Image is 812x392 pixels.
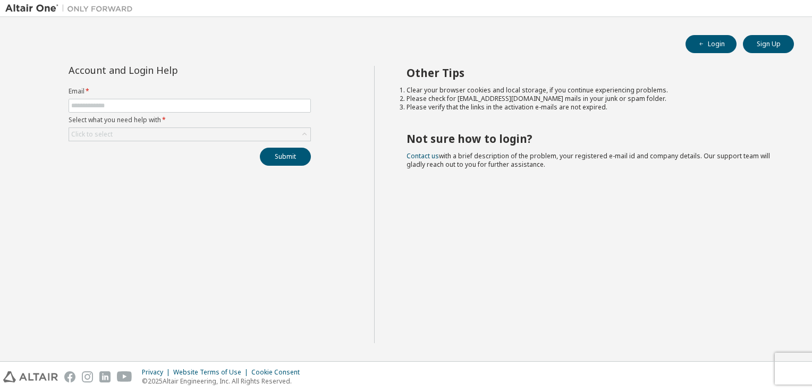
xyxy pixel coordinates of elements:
img: Altair One [5,3,138,14]
h2: Other Tips [407,66,775,80]
span: with a brief description of the problem, your registered e-mail id and company details. Our suppo... [407,151,770,169]
img: facebook.svg [64,371,75,382]
a: Contact us [407,151,439,160]
button: Login [686,35,737,53]
p: © 2025 Altair Engineering, Inc. All Rights Reserved. [142,377,306,386]
div: Cookie Consent [251,368,306,377]
img: linkedin.svg [99,371,111,382]
img: youtube.svg [117,371,132,382]
div: Click to select [69,128,310,141]
li: Clear your browser cookies and local storage, if you continue experiencing problems. [407,86,775,95]
div: Click to select [71,130,113,139]
img: altair_logo.svg [3,371,58,382]
li: Please check for [EMAIL_ADDRESS][DOMAIN_NAME] mails in your junk or spam folder. [407,95,775,103]
h2: Not sure how to login? [407,132,775,146]
div: Website Terms of Use [173,368,251,377]
div: Account and Login Help [69,66,263,74]
label: Select what you need help with [69,116,311,124]
button: Submit [260,148,311,166]
label: Email [69,87,311,96]
img: instagram.svg [82,371,93,382]
li: Please verify that the links in the activation e-mails are not expired. [407,103,775,112]
div: Privacy [142,368,173,377]
button: Sign Up [743,35,794,53]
